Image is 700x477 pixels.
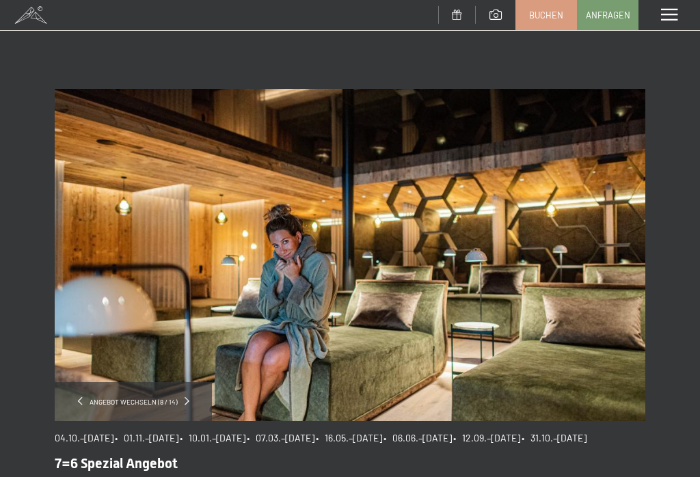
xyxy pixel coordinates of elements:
span: • 10.01.–[DATE] [180,432,245,444]
span: • 12.09.–[DATE] [453,432,520,444]
a: Buchen [516,1,576,29]
span: • 06.06.–[DATE] [383,432,452,444]
span: • 31.10.–[DATE] [522,432,587,444]
span: Buchen [529,9,563,21]
span: • 16.05.–[DATE] [316,432,382,444]
span: Angebot wechseln (8 / 14) [83,397,185,407]
span: • 01.11.–[DATE] [115,432,178,444]
span: 04.10.–[DATE] [55,432,113,444]
a: Anfragen [578,1,638,29]
img: 7=6 Spezial Angebot [55,89,645,421]
span: Anfragen [586,9,630,21]
span: • 07.03.–[DATE] [247,432,314,444]
span: 7=6 Spezial Angebot [55,455,178,472]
